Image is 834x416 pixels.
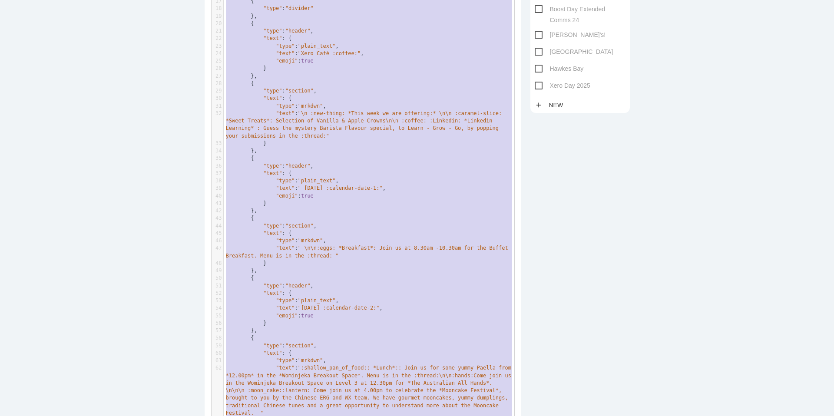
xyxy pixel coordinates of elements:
div: 33 [212,140,223,147]
div: 50 [212,274,223,282]
div: 46 [212,237,223,244]
div: 21 [212,27,223,35]
span: } [226,140,267,146]
span: "type" [276,178,295,184]
span: "[DATE] :calendar-date-2:" [298,305,380,311]
span: : [226,193,314,199]
span: : , [226,50,364,56]
span: "text" [263,95,282,101]
span: "type" [276,103,295,109]
span: { [226,275,254,281]
span: "emoji" [276,58,298,64]
span: : , [226,238,326,244]
div: 40 [212,192,223,200]
span: "text" [276,185,295,191]
span: : [226,365,515,416]
span: "divider" [285,5,314,11]
span: } [226,200,267,206]
span: : , [226,88,317,94]
div: 29 [212,87,223,95]
div: 62 [212,364,223,372]
div: 44 [212,222,223,230]
span: : [226,313,314,319]
span: Boost Day Extended Comms 24 [535,4,625,15]
span: ":shallow_pan_of_food:: *Lunch*:: Join us for some yummy Paella from *12.00pm* in the *Wominjeka ... [226,365,515,416]
span: "text" [263,350,282,356]
div: 42 [212,207,223,215]
span: : { [226,35,292,41]
span: "header" [285,28,311,34]
span: : { [226,350,292,356]
span: : , [226,178,339,184]
span: : , [226,305,383,311]
span: " \n\n:eggs: *Breakfast*: Join us at 8.30am -10.30am for the Buffet Breakfast. Menu is in the :th... [226,245,512,258]
span: : [226,5,314,11]
a: addNew [535,97,568,113]
span: }, [226,267,257,274]
div: 53 [212,297,223,304]
span: "mrkdwn" [298,103,323,109]
span: : , [226,357,326,363]
span: : , [226,297,339,304]
div: 51 [212,282,223,290]
div: 31 [212,102,223,110]
span: "plain_text" [298,43,336,49]
div: 43 [212,215,223,222]
span: : , [226,43,339,49]
div: 61 [212,357,223,364]
div: 37 [212,170,223,177]
span: "type" [276,357,295,363]
span: "plain_text" [298,178,336,184]
span: : [226,58,314,64]
span: "\n :new-thing: *This week we are offering:* \n\n :caramel-slice: *Sweet Treats*: Selection of Va... [226,110,505,139]
span: }, [226,13,257,19]
span: "text" [263,35,282,41]
div: 23 [212,43,223,50]
div: 25 [212,57,223,65]
span: "header" [285,163,311,169]
div: 45 [212,230,223,237]
span: : { [226,170,292,176]
span: "text" [263,230,282,236]
span: : { [226,95,292,101]
div: 58 [212,334,223,342]
span: { [226,155,254,161]
div: 30 [212,95,223,102]
span: [GEOGRAPHIC_DATA] [535,46,613,57]
div: 52 [212,290,223,297]
span: "header" [285,283,311,289]
div: 27 [212,73,223,80]
div: 24 [212,50,223,57]
div: 41 [212,200,223,207]
span: "type" [263,28,282,34]
span: "type" [263,283,282,289]
div: 35 [212,155,223,162]
span: "plain_text" [298,297,336,304]
span: true [301,58,314,64]
span: }, [226,148,257,154]
span: "type" [263,5,282,11]
span: "type" [276,43,295,49]
div: 18 [212,5,223,12]
span: "section" [285,223,314,229]
div: 59 [212,342,223,350]
span: "emoji" [276,193,298,199]
span: } [226,65,267,71]
span: "text" [276,305,295,311]
span: : , [226,223,317,229]
span: "text" [276,50,295,56]
span: : , [226,343,317,349]
span: Xero Day 2025 [535,80,590,91]
div: 34 [212,147,223,155]
span: }, [226,327,257,333]
span: "text" [276,110,295,116]
div: 60 [212,350,223,357]
span: "section" [285,343,314,349]
div: 47 [212,244,223,252]
span: "type" [263,88,282,94]
span: "mrkdwn" [298,238,323,244]
span: "Xero Café :coffee:" [298,50,361,56]
span: }, [226,208,257,214]
span: "type" [263,343,282,349]
span: : , [226,283,314,289]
